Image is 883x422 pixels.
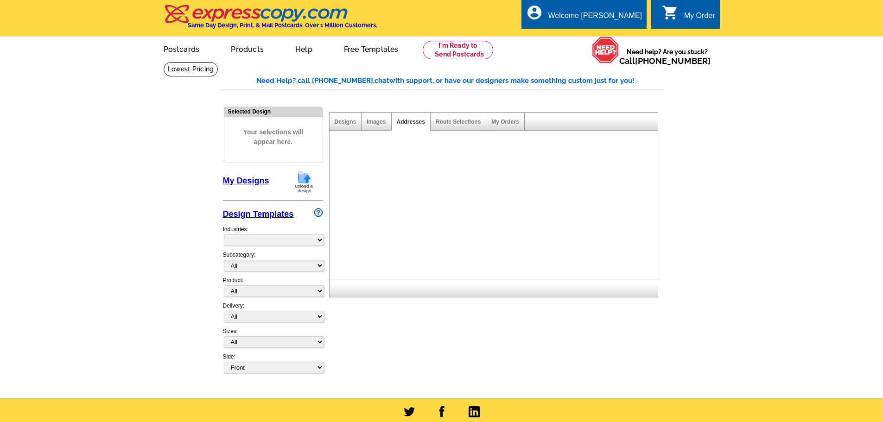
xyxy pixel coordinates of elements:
[684,12,715,25] div: My Order
[223,276,323,302] div: Product:
[256,76,664,86] div: Need Help? call [PHONE_NUMBER], with support, or have our designers make something custom just fo...
[223,327,323,353] div: Sizes:
[280,38,327,59] a: Help
[329,38,413,59] a: Free Templates
[367,119,386,125] a: Images
[491,119,519,125] a: My Orders
[164,11,377,29] a: Same Day Design, Print, & Mail Postcards. Over 1 Million Customers.
[335,119,356,125] a: Designs
[526,4,543,21] i: account_circle
[548,12,642,25] div: Welcome [PERSON_NAME]
[619,47,715,66] span: Need help? Are you stuck?
[223,220,323,251] div: Industries:
[635,56,711,66] a: [PHONE_NUMBER]
[592,37,619,63] img: help
[149,38,215,59] a: Postcards
[223,302,323,327] div: Delivery:
[188,22,377,29] h4: Same Day Design, Print, & Mail Postcards. Over 1 Million Customers.
[662,4,679,21] i: shopping_cart
[436,119,481,125] a: Route Selections
[397,119,425,125] a: Addresses
[223,251,323,276] div: Subcategory:
[224,107,323,116] div: Selected Design
[292,170,316,194] img: upload-design
[223,176,269,185] a: My Designs
[375,76,389,85] span: chat
[314,208,323,217] img: design-wizard-help-icon.png
[223,209,294,219] a: Design Templates
[619,56,711,66] span: Call
[231,118,316,156] span: Your selections will appear here.
[662,10,715,22] a: shopping_cart My Order
[223,353,323,374] div: Side:
[216,38,279,59] a: Products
